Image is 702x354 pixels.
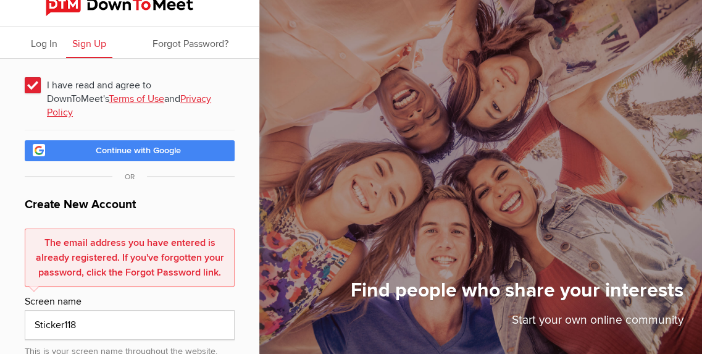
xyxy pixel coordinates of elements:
[25,294,235,310] div: Screen name
[109,93,164,105] a: Terms of Use
[25,27,64,58] a: Log In
[25,310,235,340] input: e.g. John Smith or John S.
[96,145,181,156] span: Continue with Google
[25,74,235,96] span: I have read and agree to DownToMeet's and
[72,38,106,50] span: Sign Up
[146,27,235,58] a: Forgot Password?
[153,38,228,50] span: Forgot Password?
[66,27,112,58] a: Sign Up
[25,196,235,221] h1: Create New Account
[112,172,147,182] span: OR
[351,278,683,311] h1: Find people who share your interests
[31,38,57,50] span: Log In
[351,311,683,335] p: Start your own online community
[25,140,235,161] a: Continue with Google
[25,229,235,287] div: The email address you have entered is already registered. If you've forgotten your password, clic...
